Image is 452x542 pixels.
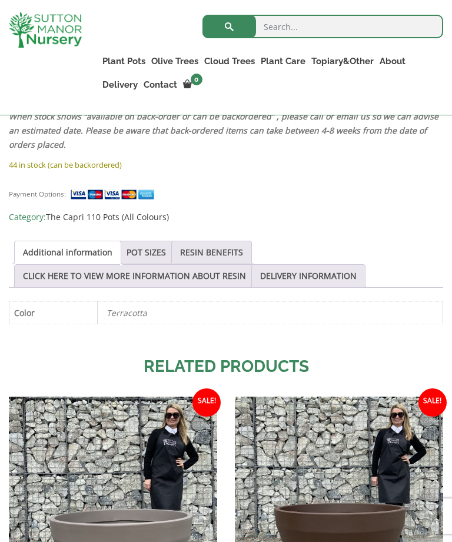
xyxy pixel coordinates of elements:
[9,111,438,150] em: When stock shows “available on back-order or can be backordered” , please call or email us so we ...
[99,77,141,93] a: Delivery
[9,12,82,48] img: logo
[258,53,308,69] a: Plant Care
[201,53,258,69] a: Cloud Trees
[70,188,158,201] img: payment supported
[107,302,434,324] p: Terracotta
[99,53,148,69] a: Plant Pots
[377,53,408,69] a: About
[46,211,169,222] a: The Capri 110 Pots (All Colours)
[9,301,443,324] table: Product Details
[9,158,443,172] p: 44 in stock (can be backordered)
[148,53,201,69] a: Olive Trees
[260,265,357,287] a: DELIVERY INFORMATION
[180,77,206,93] a: 0
[202,15,443,38] input: Search...
[9,189,66,198] small: Payment Options:
[191,74,202,85] span: 0
[9,302,98,324] th: Color
[180,241,243,264] a: RESIN BENEFITS
[9,354,443,379] h2: Related products
[23,265,246,287] a: CLICK HERE TO VIEW MORE INFORMATION ABOUT RESIN
[141,77,180,93] a: Contact
[418,388,447,417] span: Sale!
[9,210,443,224] span: Category:
[308,53,377,69] a: Topiary&Other
[192,388,221,417] span: Sale!
[23,241,112,264] a: Additional information
[127,241,166,264] a: POT SIZES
